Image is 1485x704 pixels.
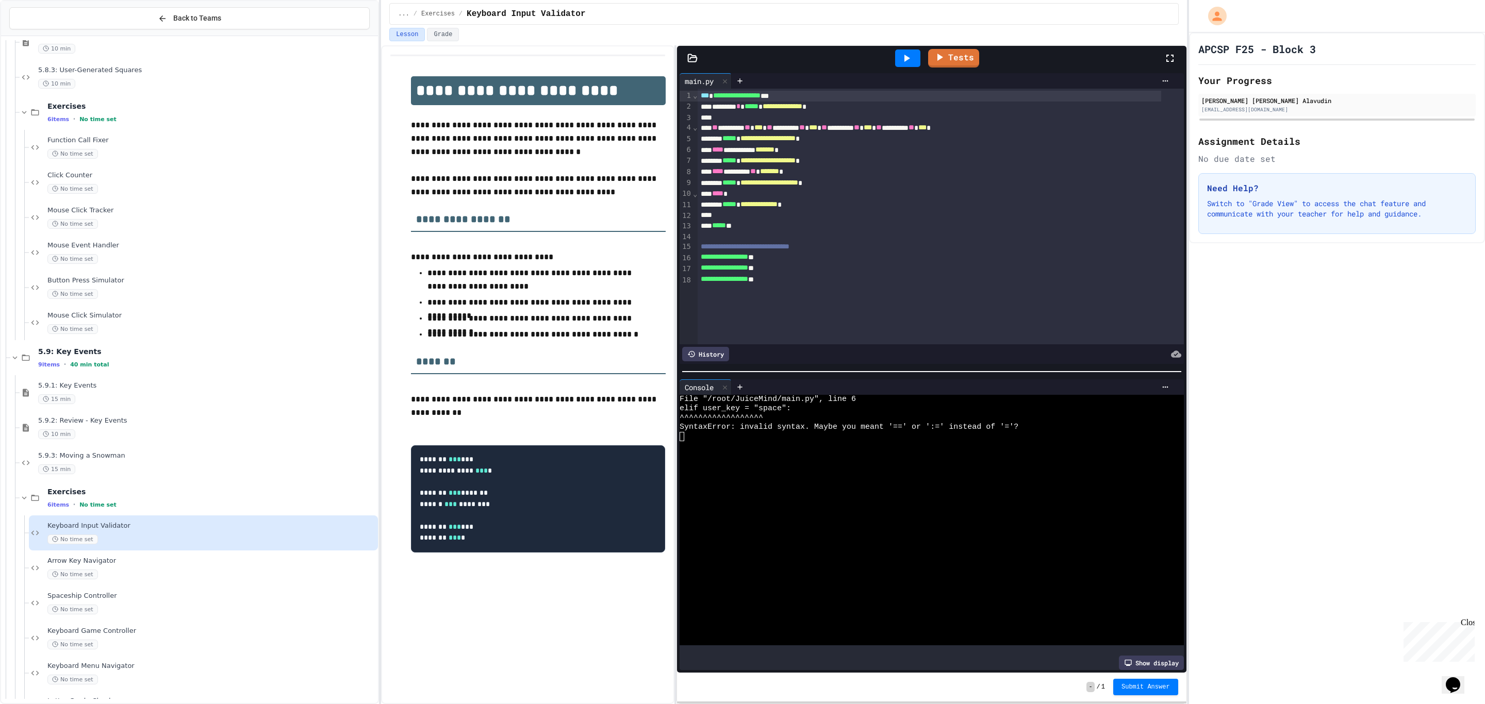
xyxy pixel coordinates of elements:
[1198,42,1316,56] h1: APCSP F25 - Block 3
[680,91,692,102] div: 1
[1207,198,1467,219] p: Switch to "Grade View" to access the chat feature and communicate with your teacher for help and ...
[73,500,75,509] span: •
[47,592,376,600] span: Spaceship Controller
[1197,4,1229,28] div: My Account
[47,605,98,614] span: No time set
[38,429,75,439] span: 10 min
[38,451,376,460] span: 5.9.3: Moving a Snowman
[173,13,221,24] span: Back to Teams
[680,145,692,156] div: 6
[680,413,763,423] span: ^^^^^^^^^^^^^^^^^^
[73,115,75,123] span: •
[467,8,585,20] span: Keyboard Input Validator
[1198,134,1476,148] h2: Assignment Details
[47,116,69,123] span: 6 items
[4,4,71,65] div: Chat with us now!Close
[9,7,370,29] button: Back to Teams
[38,347,376,356] span: 5.9: Key Events
[47,675,98,684] span: No time set
[928,49,979,68] a: Tests
[1442,663,1475,694] iframe: chat widget
[1119,656,1184,670] div: Show display
[47,557,376,565] span: Arrow Key Navigator
[414,10,417,18] span: /
[47,241,376,250] span: Mouse Event Handler
[680,189,692,199] div: 10
[682,347,729,361] div: History
[680,156,692,166] div: 7
[680,200,692,211] div: 11
[47,136,376,145] span: Function Call Fixer
[64,360,66,368] span: •
[680,253,692,264] div: 16
[47,206,376,215] span: Mouse Click Tracker
[1101,683,1105,691] span: 1
[47,662,376,671] span: Keyboard Menu Navigator
[47,102,376,111] span: Exercises
[38,66,376,75] span: 5.8.3: User-Generated Squares
[680,221,692,232] div: 13
[47,627,376,635] span: Keyboard Game Controller
[47,289,98,299] span: No time set
[680,102,692,112] div: 2
[1097,683,1100,691] span: /
[1201,106,1473,113] div: [EMAIL_ADDRESS][DOMAIN_NAME]
[398,10,409,18] span: ...
[47,171,376,180] span: Click Counter
[680,264,692,275] div: 17
[47,324,98,334] span: No time set
[70,361,109,368] span: 40 min total
[680,113,692,123] div: 3
[38,361,60,368] span: 9 items
[680,73,732,89] div: main.py
[680,123,692,133] div: 4
[47,276,376,285] span: Button Press Simulator
[680,134,692,145] div: 5
[47,254,98,264] span: No time set
[47,487,376,496] span: Exercises
[692,91,698,99] span: Fold line
[38,416,376,425] span: 5.9.2: Review - Key Events
[1207,182,1467,194] h3: Need Help?
[47,522,376,530] span: Keyboard Input Validator
[79,501,117,508] span: No time set
[680,379,732,395] div: Console
[79,116,117,123] span: No time set
[1086,682,1094,692] span: -
[692,123,698,131] span: Fold line
[38,394,75,404] span: 15 min
[680,167,692,178] div: 8
[680,232,692,242] div: 14
[421,10,455,18] span: Exercises
[38,44,75,54] span: 10 min
[1198,73,1476,88] h2: Your Progress
[680,423,1018,432] span: SyntaxError: invalid syntax. Maybe you meant '==' or ':=' instead of '='?
[47,569,98,579] span: No time set
[680,178,692,189] div: 9
[427,28,459,41] button: Grade
[680,395,856,404] span: File "/root/JuiceMind/main.py", line 6
[389,28,425,41] button: Lesson
[47,501,69,508] span: 6 items
[1198,153,1476,165] div: No due date set
[1201,96,1473,105] div: [PERSON_NAME] [PERSON_NAME] Alavudin
[680,242,692,253] div: 15
[692,190,698,198] span: Fold line
[680,382,719,393] div: Console
[1121,683,1170,691] span: Submit Answer
[47,149,98,159] span: No time set
[680,404,791,413] span: elif user_key = "space":
[38,464,75,474] span: 15 min
[38,381,376,390] span: 5.9.1: Key Events
[680,76,719,87] div: main.py
[38,79,75,89] span: 10 min
[47,184,98,194] span: No time set
[47,311,376,320] span: Mouse Click Simulator
[680,211,692,221] div: 12
[1399,618,1475,662] iframe: chat widget
[47,219,98,229] span: No time set
[1113,679,1178,695] button: Submit Answer
[680,275,692,286] div: 18
[47,640,98,649] span: No time set
[459,10,463,18] span: /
